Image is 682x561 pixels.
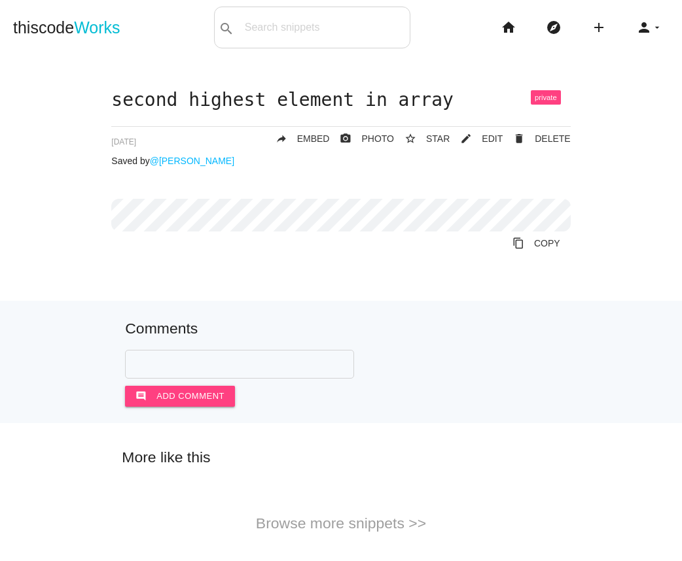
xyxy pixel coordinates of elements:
[394,127,450,150] button: star_borderSTAR
[74,18,120,37] span: Works
[591,7,607,48] i: add
[150,156,234,166] a: @[PERSON_NAME]
[111,156,570,166] p: Saved by
[329,127,394,150] a: photo_cameraPHOTO
[297,133,330,144] span: EMBED
[535,133,570,144] span: DELETE
[276,127,287,150] i: reply
[450,127,503,150] a: mode_editEDIT
[219,8,234,50] i: search
[102,449,579,466] h5: More like this
[265,127,330,150] a: replyEMBED
[111,90,570,110] h1: second highest element in array
[340,127,351,150] i: photo_camera
[502,231,571,255] a: Copy to Clipboard
[460,127,472,150] i: mode_edit
[404,127,416,150] i: star_border
[125,386,235,407] button: commentAdd comment
[512,231,524,255] i: content_copy
[238,14,410,41] input: Search snippets
[361,133,394,144] span: PHOTO
[135,386,147,407] i: comment
[546,7,562,48] i: explore
[13,7,120,48] a: thiscodeWorks
[426,133,450,144] span: STAR
[636,7,652,48] i: person
[501,7,516,48] i: home
[111,137,136,146] span: [DATE]
[482,133,503,144] span: EDIT
[125,320,556,337] h5: Comments
[513,127,525,150] i: delete
[503,127,570,150] a: Delete Post
[215,7,238,48] button: search
[652,7,662,48] i: arrow_drop_down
